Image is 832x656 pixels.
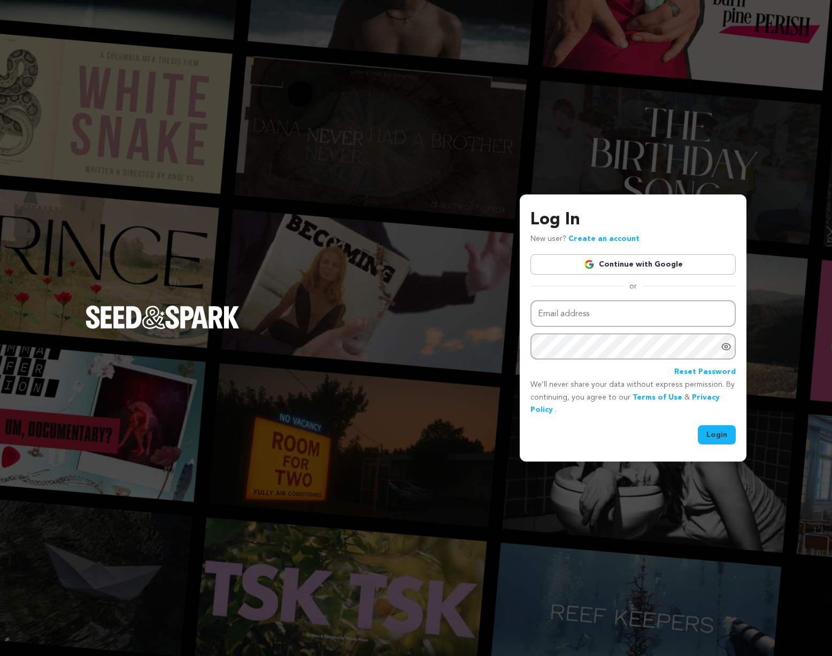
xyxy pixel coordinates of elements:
[674,366,736,379] a: Reset Password
[530,254,736,275] a: Continue with Google
[530,300,736,327] input: Email address
[530,379,736,417] p: We’ll never share your data without express permission. By continuing, you agree to our & .
[86,306,240,329] img: Seed&Spark Logo
[721,341,731,352] a: Show password as plain text. Warning: this will display your password on the screen.
[86,306,240,350] a: Seed&Spark Homepage
[530,207,736,233] h3: Log In
[568,235,640,243] a: Create an account
[530,233,640,246] p: New user?
[698,425,736,444] button: Login
[633,394,682,401] a: Terms of Use
[623,281,643,292] span: or
[584,259,595,270] img: Google logo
